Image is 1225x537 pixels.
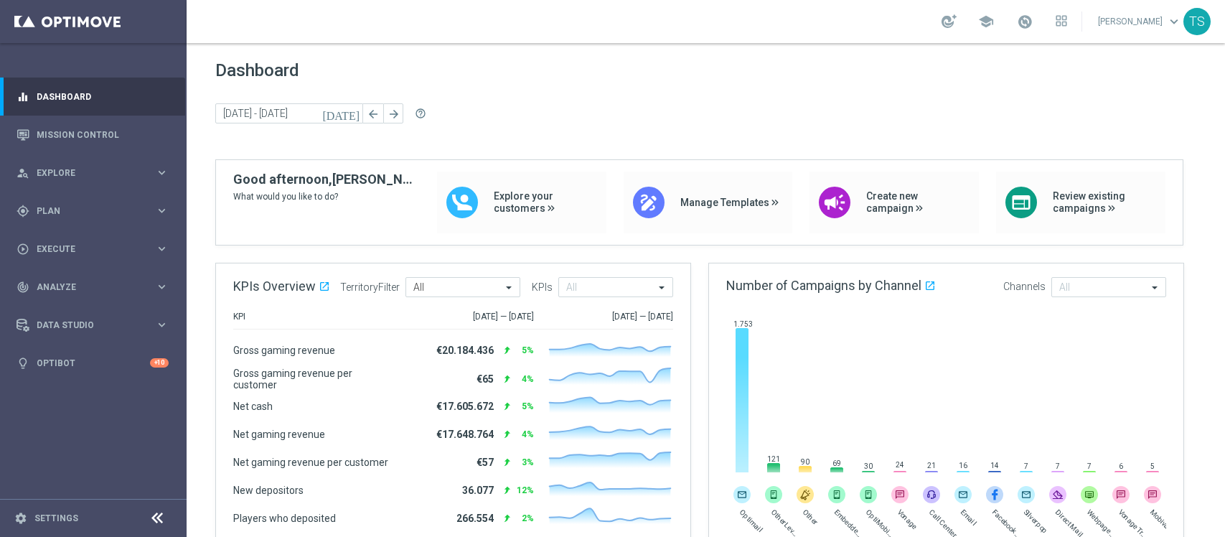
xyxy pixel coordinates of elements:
span: school [978,14,994,29]
button: equalizer Dashboard [16,91,169,103]
i: keyboard_arrow_right [155,242,169,256]
div: Plan [17,205,155,218]
i: track_changes [17,281,29,294]
span: keyboard_arrow_down [1166,14,1182,29]
div: +10 [150,358,169,368]
button: track_changes Analyze keyboard_arrow_right [16,281,169,293]
span: Analyze [37,283,155,291]
button: play_circle_outline Execute keyboard_arrow_right [16,243,169,255]
i: lightbulb [17,357,29,370]
i: keyboard_arrow_right [155,280,169,294]
i: keyboard_arrow_right [155,166,169,179]
a: Dashboard [37,78,169,116]
div: Dashboard [17,78,169,116]
a: Settings [34,514,78,523]
i: person_search [17,167,29,179]
i: keyboard_arrow_right [155,204,169,218]
button: Data Studio keyboard_arrow_right [16,319,169,331]
i: equalizer [17,90,29,103]
a: Mission Control [37,116,169,154]
button: gps_fixed Plan keyboard_arrow_right [16,205,169,217]
div: Mission Control [17,116,169,154]
button: Mission Control [16,129,169,141]
span: Data Studio [37,321,155,330]
div: Execute [17,243,155,256]
button: person_search Explore keyboard_arrow_right [16,167,169,179]
div: Data Studio [17,319,155,332]
i: settings [14,512,27,525]
i: keyboard_arrow_right [155,318,169,332]
div: Optibot [17,344,169,382]
span: Explore [37,169,155,177]
span: Plan [37,207,155,215]
span: Execute [37,245,155,253]
a: Optibot [37,344,150,382]
a: [PERSON_NAME]keyboard_arrow_down [1097,11,1183,32]
div: TS [1183,8,1211,35]
i: gps_fixed [17,205,29,218]
button: lightbulb Optibot +10 [16,358,169,369]
div: Explore [17,167,155,179]
i: play_circle_outline [17,243,29,256]
div: Analyze [17,281,155,294]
